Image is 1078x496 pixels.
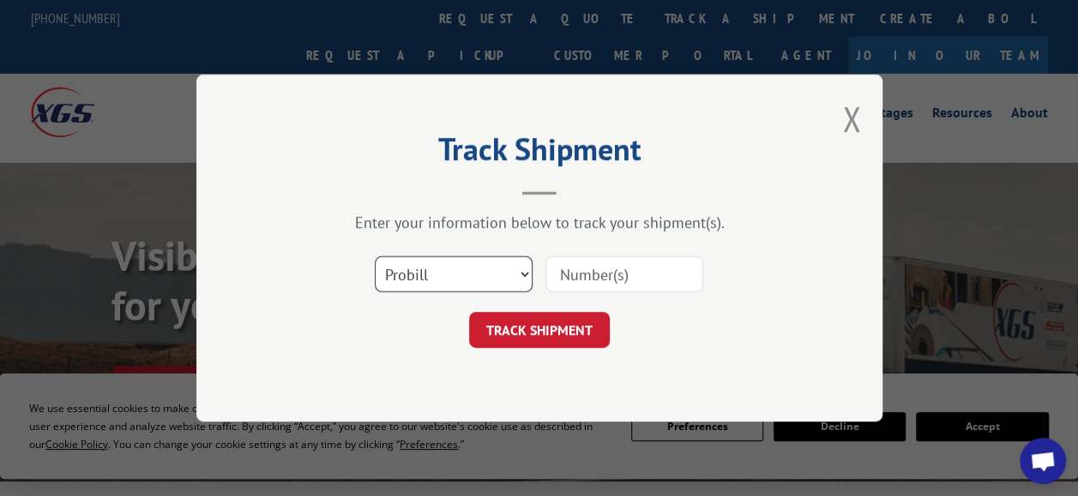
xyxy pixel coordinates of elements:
button: TRACK SHIPMENT [469,312,610,348]
h2: Track Shipment [282,137,797,170]
div: Enter your information below to track your shipment(s). [282,212,797,232]
div: Open chat [1020,438,1066,484]
input: Number(s) [545,256,703,292]
button: Close modal [842,96,861,141]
